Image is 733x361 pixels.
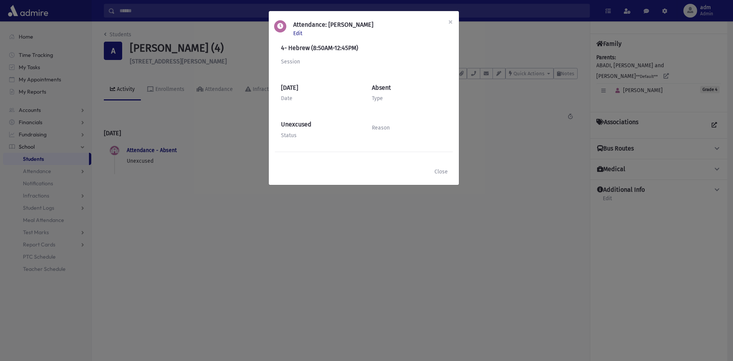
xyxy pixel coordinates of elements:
[429,165,453,179] button: Close
[442,11,459,32] button: Close
[293,30,305,37] a: Edit
[372,124,447,132] div: Reason
[281,94,356,102] div: Date
[281,131,356,139] div: Status
[281,58,447,66] div: Session
[281,44,447,52] h6: 4- Hebrew (8:50AM-12:45PM)
[372,94,447,102] div: Type
[281,84,356,91] h6: [DATE]
[372,84,447,91] h6: Absent
[281,121,356,128] h6: Unexcused
[293,20,373,29] h6: Attendance: [PERSON_NAME]
[448,16,453,27] span: ×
